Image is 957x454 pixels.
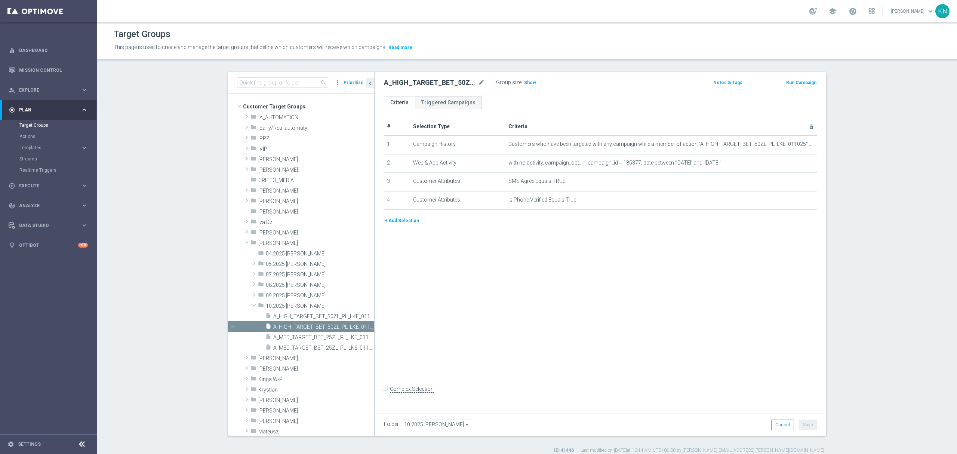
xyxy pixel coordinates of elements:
span: Justyna B. [258,230,374,236]
span: 09.2025 Kamil N. [266,292,374,299]
i: folder [250,375,256,384]
i: chevron_left [367,80,374,87]
span: 05.2025 Kamil N. [266,261,374,267]
i: folder [258,302,264,311]
button: track_changes Analyze keyboard_arrow_right [8,203,88,209]
i: play_circle_outline [9,182,15,189]
span: SMS Agree Equals TRUE [508,178,566,184]
span: Customers who have been targeted with any campaign while a member of action "A_HIGH_TARGET_BET_50... [508,141,815,147]
i: keyboard_arrow_right [81,222,88,229]
span: Iza Dz. [258,219,374,226]
span: Mateusz [258,429,374,435]
div: person_search Explore keyboard_arrow_right [8,87,88,93]
td: 2 [384,154,410,173]
div: Optibot [9,235,88,255]
td: 3 [384,173,410,191]
i: folder [250,156,256,164]
div: Templates [19,142,96,153]
span: !A_AUTOMATION [258,114,374,121]
button: Templates keyboard_arrow_right [19,145,88,151]
button: Cancel [771,420,794,430]
label: Folder [384,421,399,427]
i: folder [250,208,256,217]
h1: Target Groups [114,29,170,40]
i: folder [250,218,256,227]
i: insert_drive_file [265,313,271,321]
i: folder [250,187,256,196]
span: keyboard_arrow_down [926,7,935,15]
span: 04.2025 Kamil N. [266,251,374,257]
i: folder [250,135,256,143]
span: Data Studio [19,223,81,228]
i: folder [258,271,264,279]
a: Actions [19,134,78,139]
input: Quick find group or folder [237,77,328,88]
div: Mission Control [8,67,88,73]
span: A_MED_TARGET_BET_25ZL_PL_LKE_011025 [273,334,374,341]
td: Customer Attributes [410,173,505,191]
i: person_search [9,87,15,93]
td: 1 [384,135,410,154]
div: +10 [78,243,88,248]
span: This page is used to create and manage the target groups that define which customers will receive... [114,44,387,50]
span: Maryna Sh. [258,418,374,424]
span: And&#x17C;elika B. [258,156,374,163]
span: Kamil N. [258,240,374,246]
i: folder [250,365,256,374]
div: Realtime Triggers [19,165,96,176]
span: Kinga W-P [258,376,374,383]
span: Execute [19,184,81,188]
span: Explore [19,88,81,92]
i: folder [250,407,256,415]
a: Triggered Campaigns [415,96,482,109]
i: folder [258,260,264,269]
a: Optibot [19,235,78,255]
i: folder [250,114,256,122]
div: Streams [19,153,96,165]
td: 4 [384,191,410,210]
span: A_MED_TARGET_BET_25ZL_PL_LKE_011025_SMS [273,345,374,351]
span: El&#x17C;bieta S. [258,209,374,215]
th: Selection Type [410,118,505,135]
i: folder [250,145,256,154]
span: A_HIGH_TARGET_BET_50ZL_PL_LKE_011025_SMS [273,324,374,330]
td: Campaign History [410,135,505,154]
td: Customer Attributes [410,191,505,210]
div: Target Groups [19,120,96,131]
label: Complex Selection [390,386,434,393]
i: folder [250,355,256,363]
span: A_HIGH_TARGET_BET_50ZL_PL_LKE_011025 [273,313,374,320]
span: Show [524,80,536,85]
i: insert_drive_file [265,344,271,353]
button: gps_fixed Plan keyboard_arrow_right [8,107,88,113]
i: lightbulb [9,242,15,249]
i: insert_drive_file [265,334,271,342]
span: Customer Target Groups [243,101,374,112]
i: mode_edit [478,78,485,87]
div: Data Studio keyboard_arrow_right [8,223,88,228]
label: : [521,79,523,86]
span: search [320,80,326,86]
span: 07.2025 Kamil N. [266,272,374,278]
i: keyboard_arrow_right [81,144,88,151]
i: keyboard_arrow_right [81,202,88,209]
i: insert_drive_file [265,323,271,332]
i: more_vert [334,77,341,88]
i: folder [258,292,264,300]
i: gps_fixed [9,107,15,113]
div: Analyze [9,202,81,209]
span: !Early/Rea_automaty [258,125,374,131]
span: Marcin G [258,397,374,404]
span: Maria M. [258,408,374,414]
button: Notes & Tags [713,79,743,87]
i: settings [7,441,14,448]
span: Antoni L. [258,167,374,173]
i: folder [250,229,256,237]
i: delete_forever [808,124,814,130]
button: chevron_left [366,78,374,88]
span: Dagmara D. [258,188,374,194]
i: folder [250,417,256,426]
i: folder [250,428,256,436]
